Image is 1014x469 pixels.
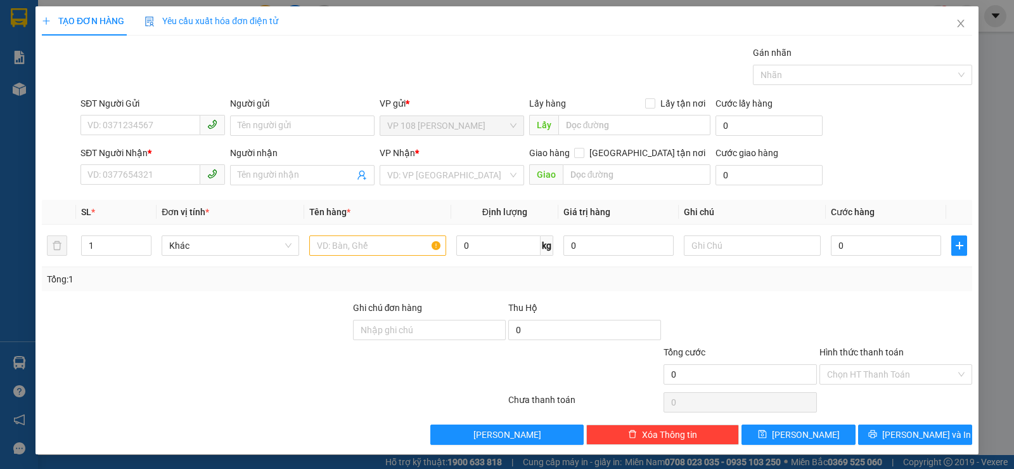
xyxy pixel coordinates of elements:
[529,115,558,135] span: Lấy
[47,235,67,256] button: delete
[529,148,570,158] span: Giao hàng
[309,207,350,217] span: Tên hàng
[144,17,155,27] img: icon
[628,430,637,440] span: delete
[353,303,423,313] label: Ghi chú đơn hàng
[230,146,375,160] div: Người nhận
[664,347,705,357] span: Tổng cước
[956,18,966,29] span: close
[684,235,821,256] input: Ghi Chú
[162,207,209,217] span: Đơn vị tính
[558,115,711,135] input: Dọc đường
[868,430,877,440] span: printer
[81,207,91,217] span: SL
[207,169,217,179] span: phone
[541,235,553,256] span: kg
[943,6,979,42] button: Close
[380,96,524,110] div: VP gửi
[716,148,778,158] label: Cước giao hàng
[353,320,506,340] input: Ghi chú đơn hàng
[309,235,446,256] input: VD: Bàn, Ghế
[858,425,972,445] button: printer[PERSON_NAME] và In
[80,96,225,110] div: SĐT Người Gửi
[207,119,217,129] span: phone
[42,17,51,25] span: plus
[655,96,710,110] span: Lấy tận nơi
[507,393,662,415] div: Chưa thanh toán
[508,303,537,313] span: Thu Hộ
[758,430,767,440] span: save
[473,428,541,442] span: [PERSON_NAME]
[819,347,904,357] label: Hình thức thanh toán
[716,165,823,185] input: Cước giao hàng
[831,207,875,217] span: Cước hàng
[882,428,971,442] span: [PERSON_NAME] và In
[741,425,856,445] button: save[PERSON_NAME]
[952,241,966,251] span: plus
[642,428,697,442] span: Xóa Thông tin
[584,146,710,160] span: [GEOGRAPHIC_DATA] tận nơi
[230,96,375,110] div: Người gửi
[482,207,527,217] span: Định lượng
[47,272,392,286] div: Tổng: 1
[387,116,517,135] span: VP 108 Lê Hồng Phong - Vũng Tàu
[529,164,563,185] span: Giao
[563,164,711,185] input: Dọc đường
[380,148,415,158] span: VP Nhận
[144,16,278,26] span: Yêu cầu xuất hóa đơn điện tử
[753,48,792,58] label: Gán nhãn
[42,16,124,26] span: TẠO ĐƠN HÀNG
[716,98,773,109] label: Cước lấy hàng
[529,98,566,109] span: Lấy hàng
[430,425,583,445] button: [PERSON_NAME]
[586,425,739,445] button: deleteXóa Thông tin
[951,235,967,256] button: plus
[563,207,610,217] span: Giá trị hàng
[679,200,826,225] th: Ghi chú
[357,170,367,180] span: user-add
[563,235,674,256] input: 0
[772,428,840,442] span: [PERSON_NAME]
[80,146,225,160] div: SĐT Người Nhận
[169,236,291,255] span: Khác
[716,116,823,136] input: Cước lấy hàng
